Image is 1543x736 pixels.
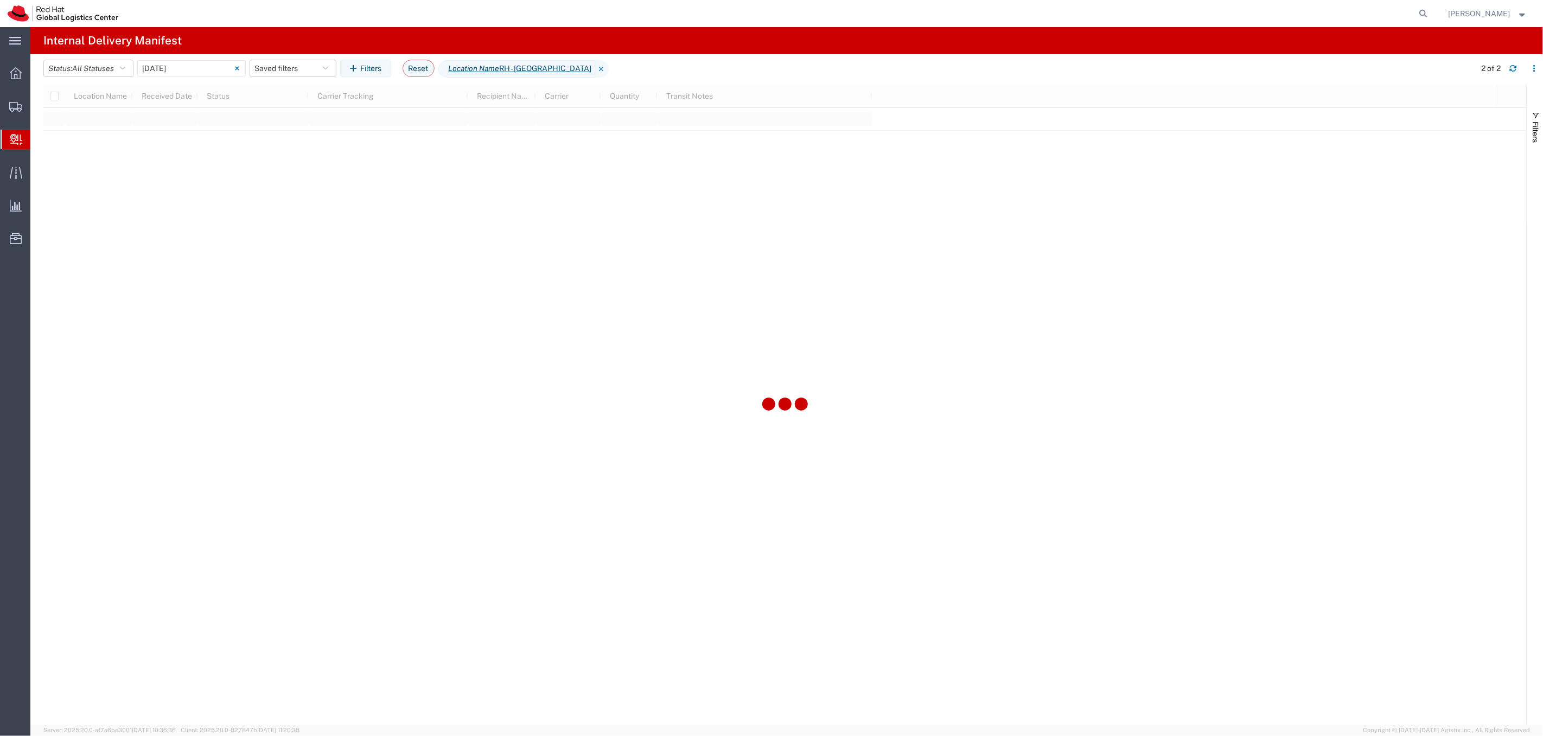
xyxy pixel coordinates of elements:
img: logo [8,5,118,22]
div: 2 of 2 [1481,63,1501,74]
span: Sally Chua [1449,8,1510,20]
span: [DATE] 11:20:38 [257,727,299,733]
button: Saved filters [250,60,336,77]
span: Copyright © [DATE]-[DATE] Agistix Inc., All Rights Reserved [1363,726,1530,735]
span: Client: 2025.20.0-827847b [181,727,299,733]
span: Filters [1531,121,1540,143]
span: Server: 2025.20.0-af7a6be3001 [43,727,176,733]
i: Location Name [449,63,500,74]
button: Filters [340,60,391,77]
button: Reset [403,60,435,77]
button: Status:All Statuses [43,60,133,77]
span: All Statuses [72,64,114,73]
span: [DATE] 10:36:36 [132,727,176,733]
button: [PERSON_NAME] [1448,7,1528,20]
span: Location Name RH - Singapore [438,60,596,78]
h4: Internal Delivery Manifest [43,27,182,54]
